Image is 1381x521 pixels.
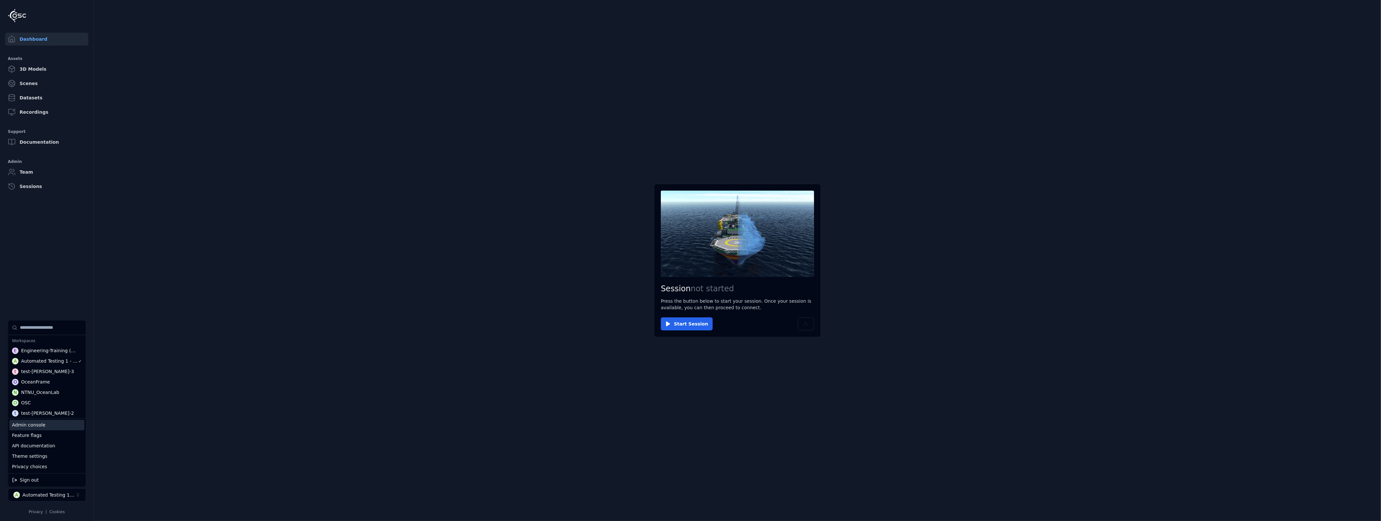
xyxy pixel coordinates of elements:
div: Admin console [9,420,84,430]
div: O [12,400,19,406]
div: Automated Testing 1 - Playwright [21,358,78,365]
div: Privacy choices [9,462,84,472]
div: Workspaces [9,337,84,346]
div: Suggestions [8,419,86,473]
div: A [12,358,19,365]
div: O [12,379,19,385]
div: N [12,389,19,396]
div: Engineering-Training (SSO Staging) [21,348,78,354]
div: t [12,369,19,375]
div: API documentation [9,441,84,451]
div: OSC [21,400,31,406]
div: Sign out [9,475,84,485]
div: Suggestions [8,321,86,418]
div: test-[PERSON_NAME]-3 [21,369,74,375]
div: OceanFrame [21,379,50,385]
div: Feature flags [9,430,84,441]
div: NTNU_OceanLab [21,389,59,396]
div: test-[PERSON_NAME]-2 [21,410,74,417]
div: E [12,348,19,354]
div: t [12,410,19,417]
div: Suggestions [8,474,86,487]
div: Theme settings [9,451,84,462]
